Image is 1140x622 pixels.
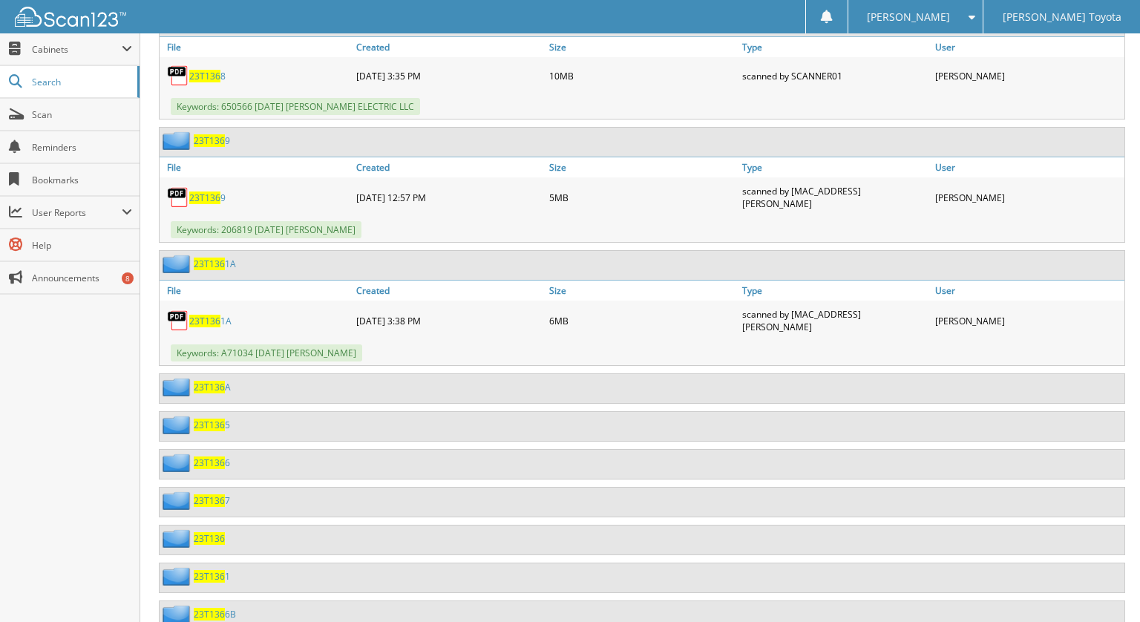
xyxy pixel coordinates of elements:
span: Keywords: 650566 [DATE] [PERSON_NAME] ELECTRIC LLC [171,98,420,115]
span: 23T136 [194,456,225,469]
span: 23T136 [194,419,225,431]
img: PDF.png [167,65,189,87]
a: Type [738,157,931,177]
img: folder2.png [163,529,194,548]
a: Size [546,37,738,57]
a: 23T1366B [194,608,236,621]
div: [DATE] 3:38 PM [353,304,546,337]
a: 23T1361A [194,258,236,270]
span: User Reports [32,206,122,219]
a: 23T1365 [194,419,230,431]
div: 10MB [546,61,738,91]
a: 23T1361 [194,570,230,583]
img: folder2.png [163,567,194,586]
span: 23T136 [189,315,220,327]
a: Created [353,37,546,57]
a: 23T1366 [194,456,230,469]
div: scanned by [MAC_ADDRESS][PERSON_NAME] [738,181,931,214]
img: folder2.png [163,378,194,396]
span: 23T136 [194,494,225,507]
img: folder2.png [163,131,194,150]
a: 23T1361A [189,315,232,327]
a: 23T136 [194,532,225,545]
div: [PERSON_NAME] [931,61,1124,91]
a: 23T1368 [189,70,226,82]
span: 23T136 [194,608,225,621]
span: [PERSON_NAME] Toyota [1003,13,1121,22]
a: Size [546,281,738,301]
a: File [160,157,353,177]
span: 23T136 [194,570,225,583]
a: Type [738,281,931,301]
span: 23T136 [194,381,225,393]
a: Created [353,157,546,177]
img: scan123-logo-white.svg [15,7,126,27]
img: folder2.png [163,491,194,510]
a: 23T136A [194,381,231,393]
span: Bookmarks [32,174,132,186]
span: Help [32,239,132,252]
div: 5MB [546,181,738,214]
div: [PERSON_NAME] [931,181,1124,214]
span: [PERSON_NAME] [867,13,950,22]
span: 23T136 [194,258,225,270]
span: Search [32,76,130,88]
a: User [931,37,1124,57]
a: 23T1367 [194,494,230,507]
span: Keywords: 206819 [DATE] [PERSON_NAME] [171,221,361,238]
img: PDF.png [167,310,189,332]
div: 8 [122,272,134,284]
a: File [160,281,353,301]
div: scanned by SCANNER01 [738,61,931,91]
span: 23T136 [189,70,220,82]
div: [DATE] 3:35 PM [353,61,546,91]
a: 23T1369 [189,191,226,204]
img: PDF.png [167,186,189,209]
a: File [160,37,353,57]
a: Type [738,37,931,57]
span: 23T136 [189,191,220,204]
a: User [931,281,1124,301]
a: 23T1369 [194,134,230,147]
img: folder2.png [163,255,194,273]
span: Announcements [32,272,132,284]
span: Cabinets [32,43,122,56]
div: scanned by [MAC_ADDRESS][PERSON_NAME] [738,304,931,337]
a: User [931,157,1124,177]
a: Size [546,157,738,177]
a: Created [353,281,546,301]
img: folder2.png [163,416,194,434]
div: 6MB [546,304,738,337]
div: [PERSON_NAME] [931,304,1124,337]
span: Reminders [32,141,132,154]
span: 23T136 [194,134,225,147]
img: folder2.png [163,454,194,472]
span: Scan [32,108,132,121]
span: Keywords: A71034 [DATE] [PERSON_NAME] [171,344,362,361]
div: [DATE] 12:57 PM [353,181,546,214]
